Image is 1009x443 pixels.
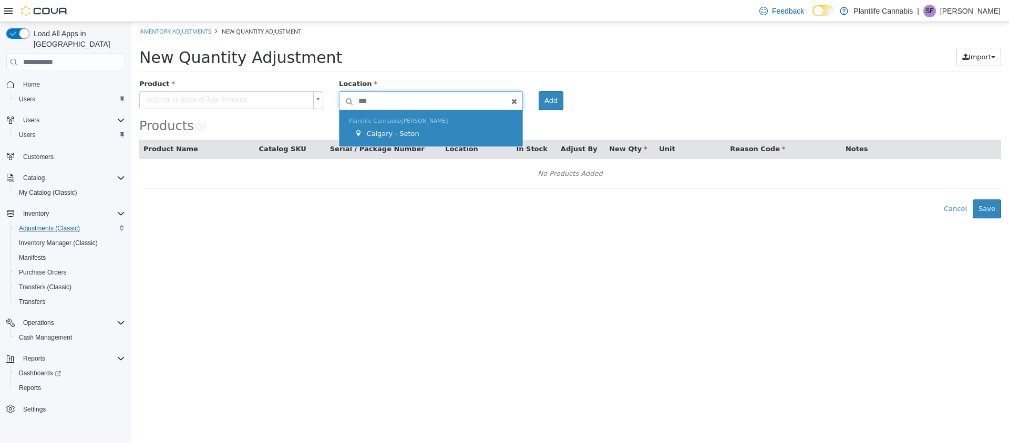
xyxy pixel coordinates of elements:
[199,122,295,132] button: Serial / Package Number
[19,224,80,233] span: Adjustments (Classic)
[19,78,125,91] span: Home
[15,367,125,379] span: Dashboards
[15,331,76,344] a: Cash Management
[19,298,45,306] span: Transfers
[15,237,102,249] a: Inventory Manager (Classic)
[825,26,870,45] button: Import
[599,123,654,131] span: Reason Code
[19,207,53,220] button: Inventory
[19,172,49,184] button: Catalog
[15,266,125,279] span: Purchase Orders
[19,78,44,91] a: Home
[11,92,129,107] button: Users
[19,131,35,139] span: Users
[15,222,125,235] span: Adjustments (Classic)
[19,188,77,197] span: My Catalog (Classic)
[128,122,177,132] button: Catalog SKU
[923,5,936,17] div: Susan Firkola
[755,1,808,22] a: Feedback
[8,69,192,87] a: Search or Scan to Add Product
[11,236,129,250] button: Inventory Manager (Classic)
[19,369,61,377] span: Dashboards
[15,129,125,141] span: Users
[15,266,71,279] a: Purchase Orders
[15,186,81,199] a: My Catalog (Classic)
[15,367,65,379] a: Dashboards
[11,280,129,294] button: Transfers (Classic)
[15,251,125,264] span: Manifests
[2,315,129,330] button: Operations
[15,186,125,199] span: My Catalog (Classic)
[23,405,46,414] span: Settings
[925,5,933,17] span: SF
[19,384,41,392] span: Reports
[841,177,870,196] button: Save
[11,366,129,381] a: Dashboards
[15,382,45,394] a: Reports
[11,250,129,265] button: Manifests
[19,352,125,365] span: Reports
[853,5,913,17] p: Plantlife Cannabis
[19,317,125,329] span: Operations
[772,6,804,16] span: Feedback
[15,93,125,106] span: Users
[19,268,67,277] span: Purchase Orders
[15,93,39,106] a: Users
[19,333,72,342] span: Cash Management
[29,28,125,49] span: Load All Apps in [GEOGRAPHIC_DATA]
[11,294,129,309] button: Transfers
[2,171,129,185] button: Catalog
[407,69,432,88] button: Add
[2,77,129,92] button: Home
[429,122,468,132] button: Adjust By
[23,174,45,182] span: Catalog
[19,403,125,416] span: Settings
[19,151,58,163] a: Customers
[19,114,44,126] button: Users
[8,97,63,111] span: Products
[917,5,919,17] p: |
[385,122,418,132] button: In Stock
[11,330,129,345] button: Cash Management
[208,58,246,66] span: Location
[23,319,54,327] span: Operations
[23,354,45,363] span: Reports
[21,6,68,16] img: Cova
[8,26,211,45] span: New Quantity Adjustment
[218,96,316,102] span: Plantlife Cannabis [PERSON_NAME]
[19,317,58,329] button: Operations
[15,382,125,394] span: Reports
[23,80,40,89] span: Home
[2,351,129,366] button: Reports
[714,122,738,132] button: Notes
[812,16,813,17] span: Dark Mode
[23,116,39,124] span: Users
[19,95,35,103] span: Users
[812,5,835,16] input: Dark Mode
[15,281,76,293] a: Transfers (Classic)
[11,128,129,142] button: Users
[19,207,125,220] span: Inventory
[15,331,125,344] span: Cash Management
[15,251,50,264] a: Manifests
[478,123,516,131] span: New Qty
[23,153,54,161] span: Customers
[15,296,49,308] a: Transfers
[11,381,129,395] button: Reports
[12,122,69,132] button: Product Name
[19,352,49,365] button: Reports
[235,108,287,115] span: Calgary - Seton
[528,122,545,132] button: Unit
[19,114,125,126] span: Users
[2,149,129,164] button: Customers
[19,172,125,184] span: Catalog
[8,5,80,13] a: Inventory Adjustments
[19,283,71,291] span: Transfers (Classic)
[8,70,178,87] span: Search or Scan to Add Product
[807,177,841,196] button: Cancel
[19,150,125,163] span: Customers
[19,254,46,262] span: Manifests
[15,144,863,160] div: No Products Added
[940,5,1001,17] p: [PERSON_NAME]
[837,31,860,39] span: Import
